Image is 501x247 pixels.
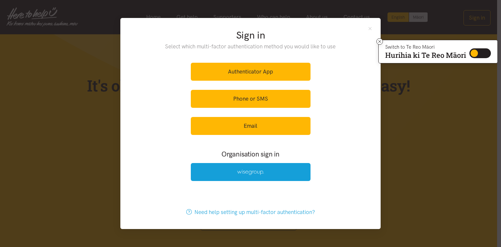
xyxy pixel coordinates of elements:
[237,170,264,175] img: Wise Group
[385,52,466,58] p: Hurihia ki Te Reo Māori
[385,45,466,49] p: Switch to Te Reo Māori
[152,28,349,42] h2: Sign in
[191,63,311,81] a: Authenticator App
[179,203,322,221] a: Need help setting up multi-factor authentication?
[152,42,349,51] p: Select which multi-factor authentication method you would like to use
[367,26,373,31] button: Close
[173,149,328,159] h3: Organisation sign in
[191,90,311,108] a: Phone or SMS
[191,117,311,135] a: Email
